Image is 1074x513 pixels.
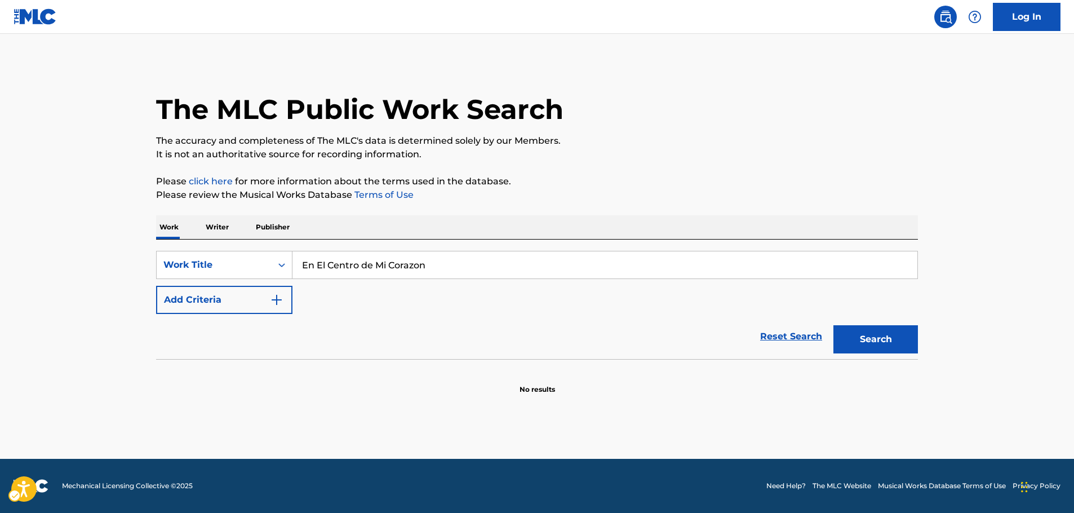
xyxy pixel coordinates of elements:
div: Chat Widget [1018,459,1074,513]
p: No results [520,371,555,395]
div: Work Title [163,258,265,272]
img: search [939,10,952,24]
form: Search Form [156,251,918,359]
span: Mechanical Licensing Collective © 2025 [62,481,193,491]
img: MLC Logo [14,8,57,25]
a: Terms of Use [352,189,414,200]
p: Publisher [252,215,293,239]
p: Please for more information about the terms used in the database. [156,175,918,188]
p: Please review the Musical Works Database [156,188,918,202]
a: The MLC Website [813,481,871,491]
a: Musical Works Database Terms of Use [878,481,1006,491]
h1: The MLC Public Work Search [156,92,563,126]
input: Search... [292,251,917,278]
a: Privacy Policy [1013,481,1060,491]
p: It is not an authoritative source for recording information. [156,148,918,161]
button: Add Criteria [156,286,292,314]
div: Drag [1021,470,1028,504]
p: Writer [202,215,232,239]
a: Log In [993,3,1060,31]
p: The accuracy and completeness of The MLC's data is determined solely by our Members. [156,134,918,148]
p: Work [156,215,182,239]
a: Reset Search [755,324,828,349]
button: Search [833,325,918,353]
img: 9d2ae6d4665cec9f34b9.svg [270,293,283,307]
img: logo [14,479,48,493]
img: help [968,10,982,24]
iframe: Hubspot Iframe [1018,459,1074,513]
a: click here [189,176,233,187]
a: Need Help? [766,481,806,491]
